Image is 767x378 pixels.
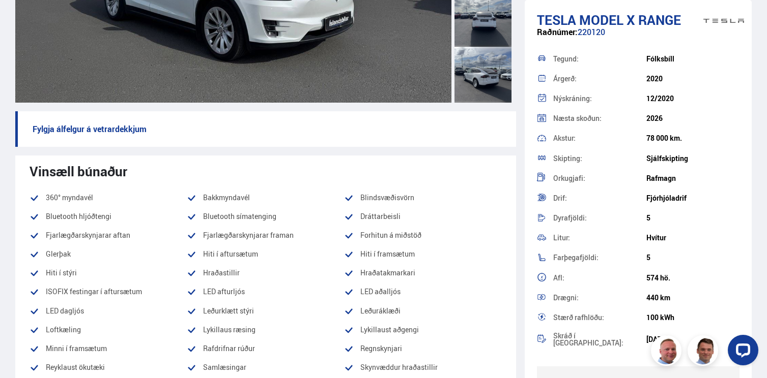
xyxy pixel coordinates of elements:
div: Nýskráning: [553,95,646,102]
div: Tegund: [553,55,646,62]
div: Rafmagn [646,174,740,182]
div: 100 kWh [646,313,740,322]
li: Leðuráklæði [344,305,501,317]
div: 574 hö. [646,274,740,282]
li: Lykillaust aðgengi [344,324,501,336]
div: Skipting: [553,155,646,162]
div: 440 km [646,294,740,302]
div: Orkugjafi: [553,175,646,182]
iframe: LiveChat chat widget [720,331,762,373]
div: Drif: [553,195,646,202]
p: Fylgja álfelgur á vetrardekkjum [15,111,516,147]
li: 360° myndavél [30,192,187,204]
div: Skráð í [GEOGRAPHIC_DATA]: [553,332,646,346]
div: 5 [646,254,740,262]
div: Næsta skoðun: [553,115,646,122]
li: Hiti í aftursætum [187,248,344,260]
li: Reyklaust ökutæki [30,361,187,373]
div: 2020 [646,75,740,83]
div: Fjórhjóladrif [646,194,740,202]
li: LED dagljós [30,305,187,317]
li: Bakkmyndavél [187,192,344,204]
li: Hraðastillir [187,267,344,279]
div: Dyrafjöldi: [553,214,646,222]
li: LED aðalljós [344,286,501,298]
div: 220120 [537,27,740,47]
li: Hraðatakmarkari [344,267,501,279]
div: Sjálfskipting [646,154,740,163]
li: Hiti í stýri [30,267,187,279]
li: LED afturljós [187,286,344,298]
li: Fjarlægðarskynjarar aftan [30,229,187,241]
li: Hiti í framsætum [344,248,501,260]
div: 12/2020 [646,94,740,103]
li: ISOFIX festingar í aftursætum [30,286,187,298]
div: 5 [646,214,740,222]
div: Stærð rafhlöðu: [553,314,646,321]
li: Samlæsingar [187,361,344,373]
div: Akstur: [553,135,646,142]
li: Fjarlægðarskynjarar framan [187,229,344,241]
li: Minni í framsætum [30,342,187,355]
li: Rafdrifnar rúður [187,342,344,355]
li: Regnskynjari [344,342,501,355]
img: siFngHWaQ9KaOqBr.png [652,337,683,367]
li: Leðurklætt stýri [187,305,344,317]
div: Vinsæll búnaður [30,164,502,179]
div: [DATE] [646,335,740,343]
img: FbJEzSuNWCJXmdc-.webp [689,337,720,367]
div: Árgerð: [553,75,646,82]
li: Blindsvæðisvörn [344,192,501,204]
li: Skynvæddur hraðastillir [344,361,501,373]
div: 78 000 km. [646,134,740,142]
div: Fólksbíll [646,55,740,63]
div: 2026 [646,114,740,122]
div: Hvítur [646,234,740,242]
li: Loftkæling [30,324,187,336]
li: Forhitun á miðstöð [344,229,501,241]
div: Afl: [553,274,646,281]
div: Litur: [553,234,646,241]
li: Bluetooth símatenging [187,210,344,223]
li: Lykillaus ræsing [187,324,344,336]
li: Bluetooth hljóðtengi [30,210,187,223]
li: Dráttarbeisli [344,210,501,223]
span: Tesla [537,11,576,29]
div: Farþegafjöldi: [553,254,646,261]
li: Glerþak [30,248,187,260]
span: Model X RANGE [579,11,681,29]
div: Drægni: [553,294,646,301]
img: brand logo [703,5,744,37]
span: Raðnúmer: [537,26,578,38]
